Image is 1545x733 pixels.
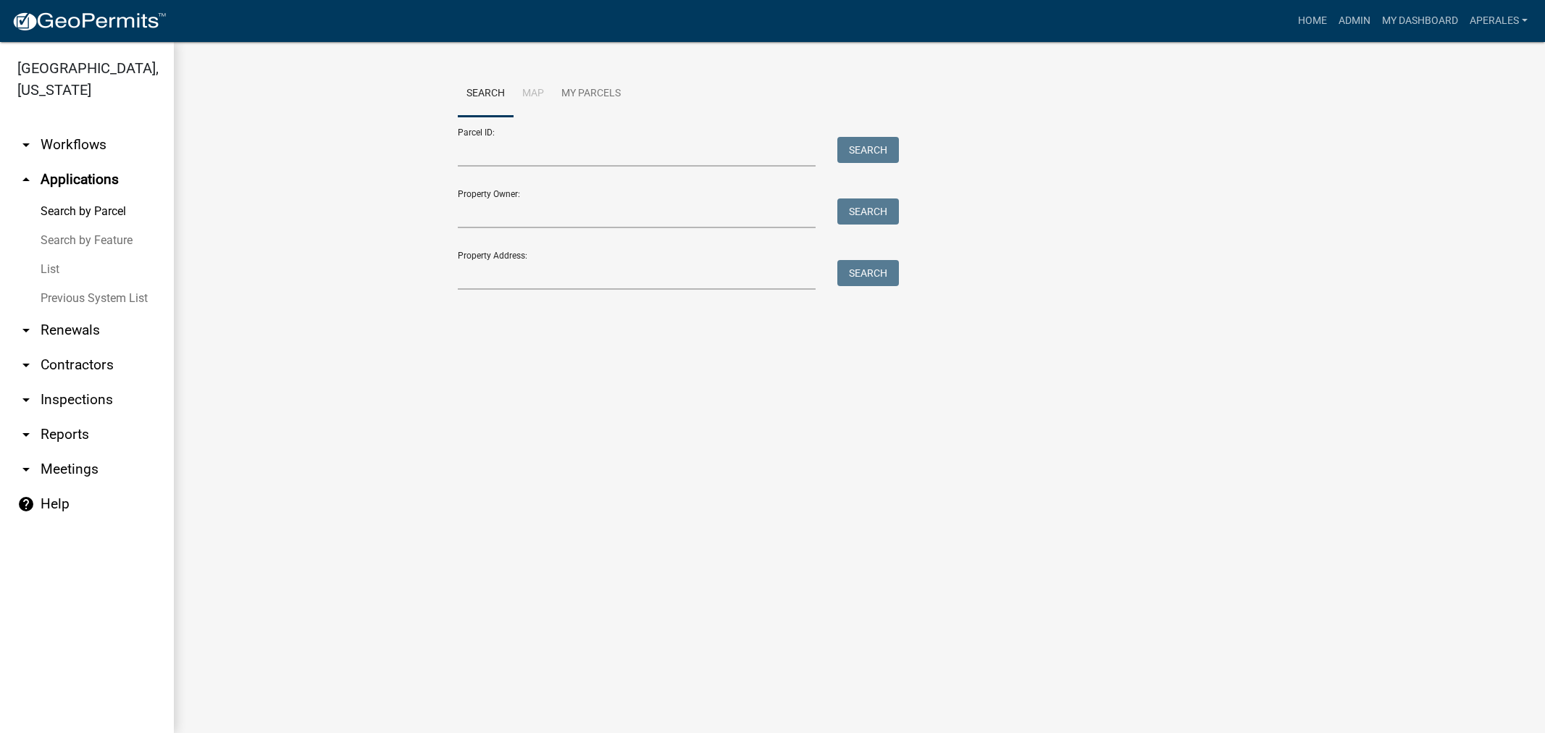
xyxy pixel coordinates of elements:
i: arrow_drop_down [17,322,35,339]
a: Admin [1333,7,1376,35]
a: aperales [1464,7,1533,35]
button: Search [837,137,899,163]
i: help [17,495,35,513]
a: My Parcels [553,71,629,117]
i: arrow_drop_down [17,461,35,478]
a: My Dashboard [1376,7,1464,35]
i: arrow_drop_down [17,136,35,154]
button: Search [837,198,899,225]
a: Home [1292,7,1333,35]
i: arrow_drop_down [17,426,35,443]
i: arrow_drop_up [17,171,35,188]
i: arrow_drop_down [17,391,35,409]
i: arrow_drop_down [17,356,35,374]
a: Search [458,71,514,117]
button: Search [837,260,899,286]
